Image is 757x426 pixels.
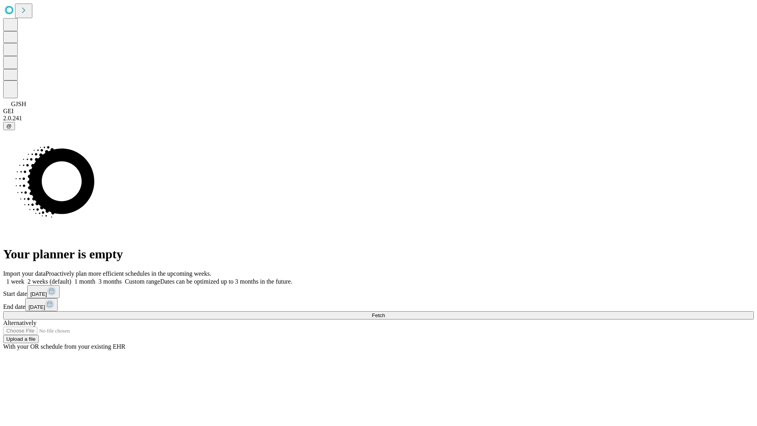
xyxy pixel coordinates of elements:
div: Start date [3,285,754,298]
span: @ [6,123,12,129]
span: Import your data [3,270,46,277]
button: @ [3,122,15,130]
h1: Your planner is empty [3,247,754,262]
span: Proactively plan more efficient schedules in the upcoming weeks. [46,270,211,277]
span: 1 week [6,278,24,285]
span: 3 months [99,278,122,285]
div: 2.0.241 [3,115,754,122]
span: [DATE] [30,291,47,297]
button: Upload a file [3,335,39,343]
div: End date [3,298,754,311]
div: GEI [3,108,754,115]
button: [DATE] [25,298,58,311]
span: 2 weeks (default) [28,278,71,285]
span: [DATE] [28,304,45,310]
span: With your OR schedule from your existing EHR [3,343,125,350]
span: Custom range [125,278,160,285]
span: 1 month [75,278,95,285]
button: Fetch [3,311,754,319]
span: Dates can be optimized up to 3 months in the future. [160,278,292,285]
button: [DATE] [27,285,60,298]
span: GJSH [11,101,26,107]
span: Alternatively [3,319,36,326]
span: Fetch [372,312,385,318]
